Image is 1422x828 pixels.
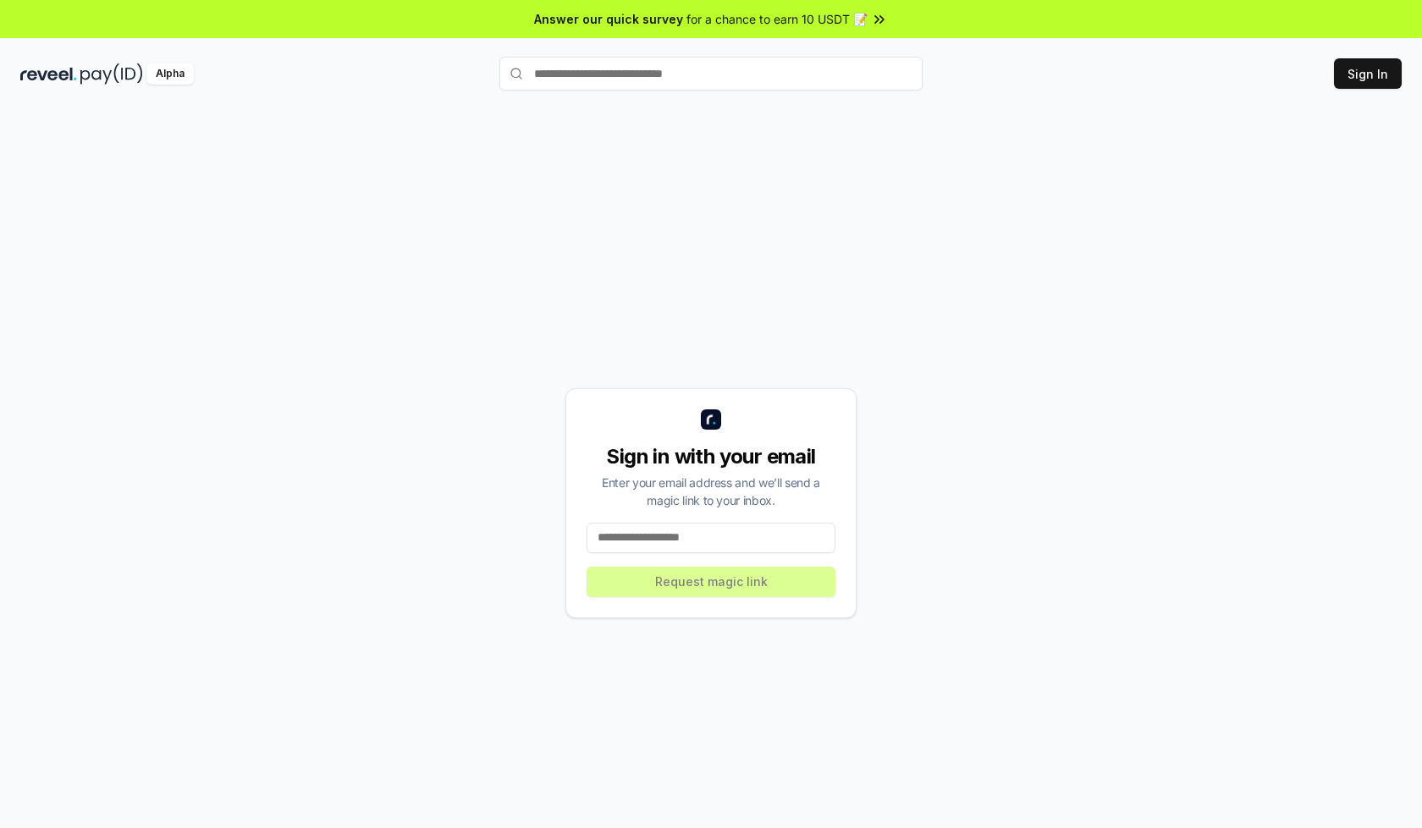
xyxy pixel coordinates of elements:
[20,63,77,85] img: reveel_dark
[80,63,143,85] img: pay_id
[701,409,721,430] img: logo_small
[587,474,835,509] div: Enter your email address and we’ll send a magic link to your inbox.
[686,10,868,28] span: for a chance to earn 10 USDT 📝
[587,443,835,470] div: Sign in with your email
[146,63,194,85] div: Alpha
[534,10,683,28] span: Answer our quick survey
[1334,58,1402,89] button: Sign In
